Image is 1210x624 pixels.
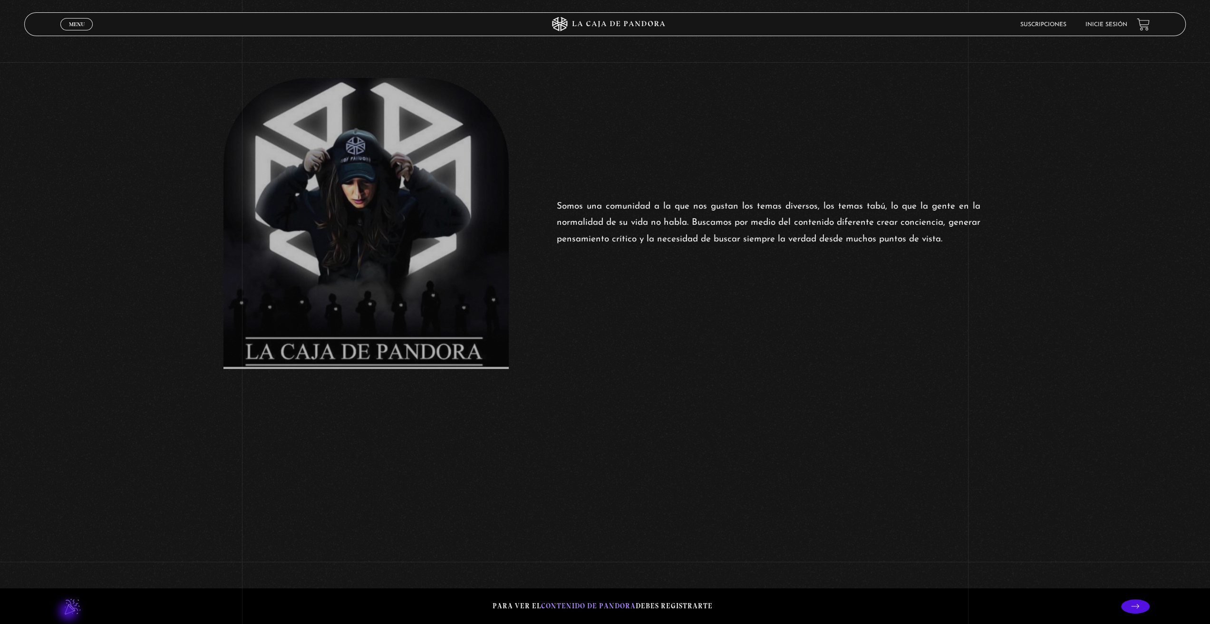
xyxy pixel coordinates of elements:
a: View your shopping cart [1137,18,1150,31]
span: contenido de Pandora [541,602,636,610]
a: Inicie sesión [1085,22,1127,28]
span: Menu [69,21,85,27]
span: Cerrar [66,29,88,36]
a: Suscripciones [1020,22,1066,28]
p: Para ver el debes registrarte [493,600,713,613]
p: Somos una comunidad a la que nos gustan los temas diversos, los temas tabú, lo que la gente en la... [557,199,980,248]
